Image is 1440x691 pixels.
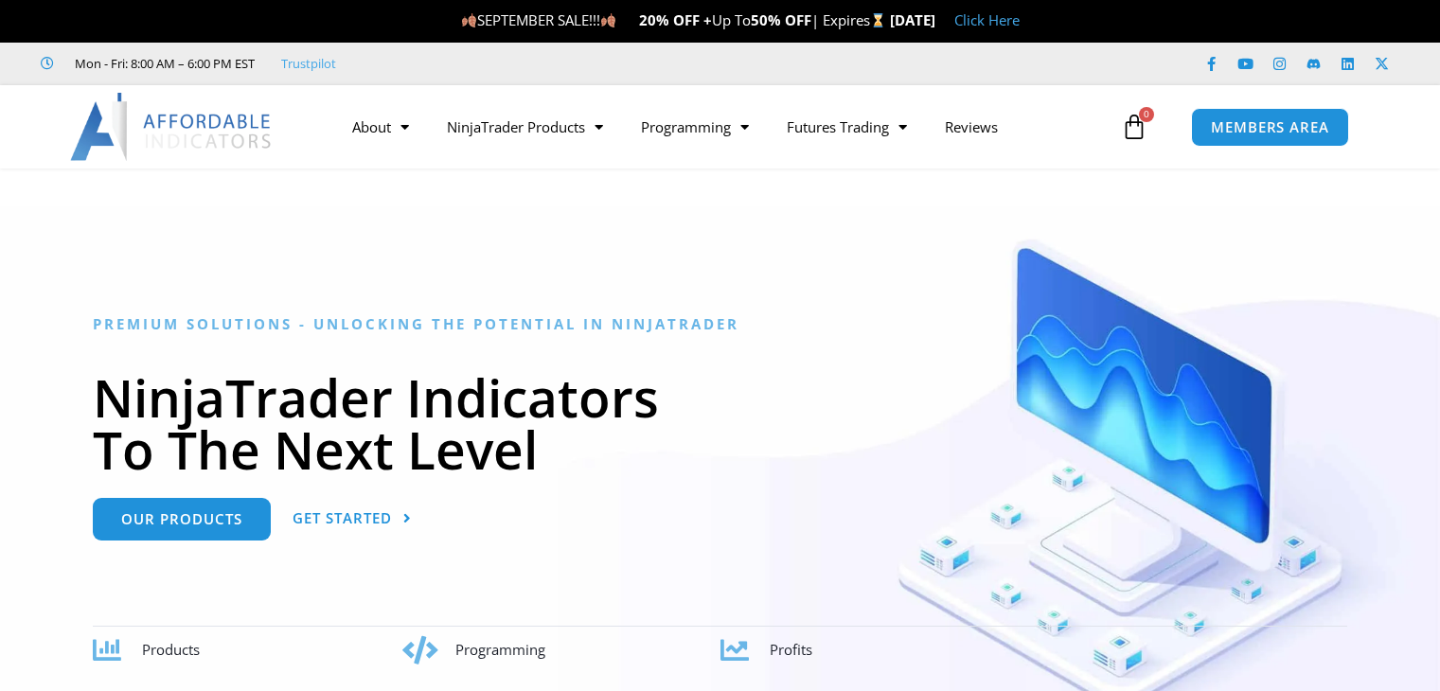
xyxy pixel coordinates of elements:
span: Profits [770,640,812,659]
span: Products [142,640,200,659]
a: Programming [622,105,768,149]
span: Mon - Fri: 8:00 AM – 6:00 PM EST [70,52,255,75]
img: LogoAI | Affordable Indicators – NinjaTrader [70,93,274,161]
a: 0 [1093,99,1176,154]
span: SEPTEMBER SALE!!! Up To | Expires [461,10,890,29]
a: Trustpilot [281,52,336,75]
strong: [DATE] [890,10,935,29]
h6: Premium Solutions - Unlocking the Potential in NinjaTrader [93,315,1347,333]
span: 0 [1139,107,1154,122]
span: Programming [455,640,545,659]
span: Get Started [293,511,392,525]
img: ⌛ [871,13,885,27]
nav: Menu [333,105,1116,149]
a: Get Started [293,498,412,540]
a: Click Here [954,10,1020,29]
a: MEMBERS AREA [1191,108,1349,147]
img: 🍂 [462,13,476,27]
strong: 50% OFF [751,10,811,29]
strong: 20% OFF + [639,10,712,29]
a: NinjaTrader Products [428,105,622,149]
a: Our Products [93,498,271,540]
span: Our Products [121,512,242,526]
a: About [333,105,428,149]
span: MEMBERS AREA [1211,120,1329,134]
a: Futures Trading [768,105,926,149]
a: Reviews [926,105,1017,149]
img: 🍂 [601,13,615,27]
h1: NinjaTrader Indicators To The Next Level [93,371,1347,475]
